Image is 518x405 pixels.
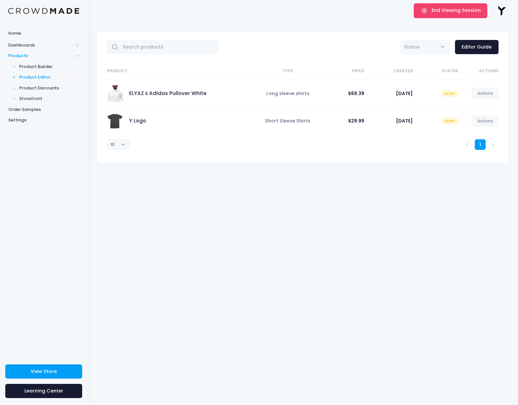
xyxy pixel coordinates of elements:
th: Created: activate to sort column ascending [364,63,413,80]
span: Dashboards [8,42,74,49]
span: $69.39 [348,90,364,97]
span: Order Samples [8,106,79,113]
span: End Viewing Session [432,7,481,14]
span: View Store [31,368,57,375]
span: Settings [8,117,79,123]
a: Y Logo [129,117,146,124]
span: [DATE] [396,118,413,124]
span: Draft [441,90,458,97]
th: Type: activate to sort column ascending [253,63,319,80]
span: [DATE] [396,90,413,97]
button: End Viewing Session [414,3,487,18]
span: Product Builder [19,63,80,70]
input: Search products [107,40,219,54]
span: $29.99 [348,118,364,124]
span: Draft [441,118,458,125]
img: User [495,4,508,17]
span: Learning Center [24,388,63,394]
span: Storefront [19,95,80,102]
th: Price: activate to sort column ascending [319,63,365,80]
th: Status: activate to sort column ascending [413,63,458,80]
span: Product Discounts [19,85,80,91]
a: 1 [475,139,486,150]
a: Actions [471,116,499,127]
span: Home [8,30,79,37]
a: Actions [471,88,499,99]
span: Products [8,52,74,59]
th: Product: activate to sort column ascending [107,63,253,80]
img: Logo [8,8,79,14]
span: Long sleeve shirts [266,90,309,97]
th: Actions: activate to sort column ascending [458,63,499,80]
a: ELYAZ x Adidas Pullover White [129,90,207,97]
a: Editor Guide [455,40,499,54]
a: Learning Center [5,384,82,398]
span: Status [404,44,420,51]
a: View Store [5,364,82,379]
span: Status [400,40,450,54]
span: Product Editor [19,74,80,81]
span: Short Sleeve Shirts [265,118,310,124]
